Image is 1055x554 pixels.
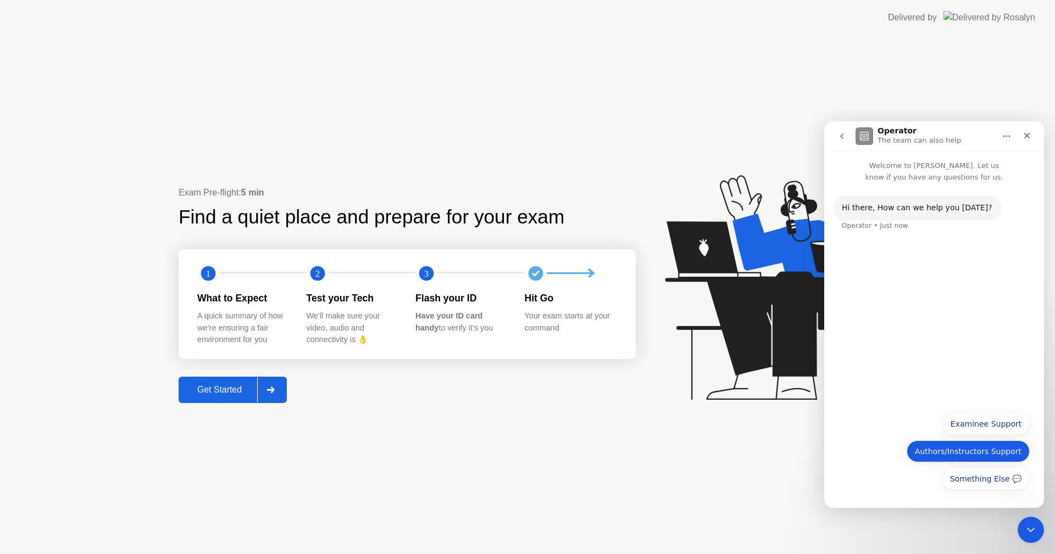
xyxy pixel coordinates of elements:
[525,291,617,305] div: Hit Go
[525,310,617,334] div: Your exam starts at your command
[315,268,319,278] text: 2
[415,291,507,305] div: Flash your ID
[182,385,257,395] div: Get Started
[415,310,507,334] div: to verify it’s you
[943,11,1035,24] img: Delivered by Rosalyn
[824,121,1044,508] iframe: Intercom live chat
[415,311,482,332] b: Have your ID card handy
[206,268,210,278] text: 1
[179,377,287,403] button: Get Started
[1018,517,1044,543] iframe: Intercom live chat
[888,11,937,24] div: Delivered by
[307,310,398,346] div: We’ll make sure your video, audio and connectivity is 👌
[241,188,264,197] b: 5 min
[197,310,289,346] div: A quick summary of how we’re ensuring a fair environment for you
[307,291,398,305] div: Test your Tech
[424,268,429,278] text: 3
[179,203,566,232] div: Find a quiet place and prepare for your exam
[179,186,636,199] div: Exam Pre-flight:
[197,291,289,305] div: What to Expect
